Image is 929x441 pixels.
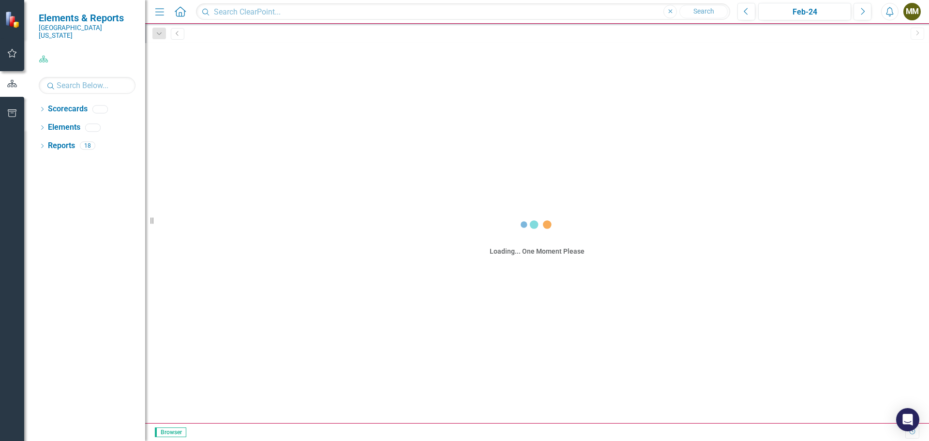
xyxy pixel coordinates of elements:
span: Search [693,7,714,15]
div: Open Intercom Messenger [896,408,919,431]
input: Search ClearPoint... [196,3,730,20]
div: Feb-24 [762,6,848,18]
button: Search [679,5,728,18]
input: Search Below... [39,77,135,94]
span: Elements & Reports [39,12,135,24]
div: Loading... One Moment Please [490,246,584,256]
button: MM [903,3,921,20]
a: Scorecards [48,104,88,115]
a: Reports [48,140,75,152]
span: Browser [155,427,186,437]
img: ClearPoint Strategy [5,11,22,28]
div: 18 [80,142,95,150]
a: Elements [48,122,80,133]
small: [GEOGRAPHIC_DATA][US_STATE] [39,24,135,40]
button: Feb-24 [758,3,851,20]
